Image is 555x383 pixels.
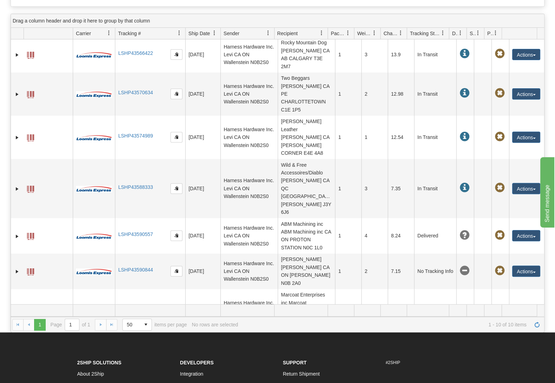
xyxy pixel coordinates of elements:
td: 8.24 [388,218,414,254]
button: Copy to clipboard [170,266,182,276]
a: Refresh [531,319,543,330]
td: [PERSON_NAME] Leather [PERSON_NAME] CA [PERSON_NAME] CORNER E4E 4A8 [278,116,335,159]
button: Actions [512,266,540,277]
span: In Transit [459,49,469,59]
a: LSHP43588333 [118,184,153,190]
span: 1 - 10 of 10 items [243,322,527,327]
td: [DATE] [185,218,220,254]
td: Delivered [414,218,456,254]
a: Expand [14,134,21,141]
a: Tracking # filter column settings [173,27,185,39]
a: Sender filter column settings [262,27,274,39]
a: Expand [14,51,21,58]
img: 30 - Loomis Express [76,185,112,192]
td: 2 [361,254,388,289]
td: Harness Hardware Inc. Levi CA ON Wallenstein N0B2S0 [220,116,278,159]
td: [DATE] [185,254,220,289]
a: Label [27,230,34,241]
a: Expand [14,268,21,275]
a: Weight filter column settings [368,27,380,39]
td: Harness Hardware Inc. Levi CA ON Wallenstein N0B2S0 [220,37,278,72]
td: In Transit [414,37,456,72]
span: In Transit [459,183,469,193]
td: Wild & Free Accessoires/Diablo [PERSON_NAME] CA QC [GEOGRAPHIC_DATA][PERSON_NAME] J3Y 6J6 [278,159,335,218]
td: ABM Machining inc ABM Machining inc CA ON PROTON STATION N0C 1L0 [278,218,335,254]
td: Marcoat Enterprises inc Marcoat Enterprises inc CA ON MELANCTHON L9V 2J4 [278,289,335,332]
span: No Tracking Info [459,266,469,276]
td: [DATE] [185,72,220,116]
span: Pickup Not Assigned [495,230,504,240]
td: 2 [361,72,388,116]
a: Carrier filter column settings [103,27,115,39]
span: Delivery Status [452,30,458,37]
img: 30 - Loomis Express [76,51,112,58]
td: In Transit [414,289,456,332]
a: Label [27,183,34,194]
a: Label [27,49,34,60]
td: [PERSON_NAME] [PERSON_NAME] CA ON [PERSON_NAME] N0B 2A0 [278,254,335,289]
button: Copy to clipboard [170,49,182,60]
a: About 2Ship [77,371,104,377]
span: Weight [357,30,372,37]
a: LSHP43570634 [118,90,153,95]
button: Actions [512,88,540,100]
td: 1 [335,254,361,289]
td: 1 [335,72,361,116]
td: 7.35 [388,159,414,218]
span: Tracking Status [410,30,440,37]
img: 30 - Loomis Express [76,268,112,275]
a: Return Shipment [283,371,320,377]
span: Charge [383,30,398,37]
strong: Developers [180,360,214,365]
td: 7.57 [388,289,414,332]
span: 50 [127,321,136,328]
button: Actions [512,49,540,60]
td: [DATE] [185,37,220,72]
span: Pickup Not Assigned [495,88,504,98]
td: 4 [361,218,388,254]
img: 30 - Loomis Express [76,233,112,240]
td: [DATE] [185,159,220,218]
a: Expand [14,233,21,240]
a: Label [27,88,34,99]
button: Copy to clipboard [170,89,182,99]
span: Recipient [277,30,298,37]
img: 30 - Loomis Express [76,91,112,98]
td: Harness Hardware Inc. Levi CA ON Wallenstein N0B2S0 [220,218,278,254]
button: Copy to clipboard [170,132,182,142]
td: 12.98 [388,72,414,116]
div: Send message [5,4,65,13]
a: Shipment Issues filter column settings [472,27,484,39]
button: Copy to clipboard [170,230,182,241]
td: Harness Hardware Inc. Levi CA ON Wallenstein N0B2S0 [220,289,278,332]
td: 13.9 [388,37,414,72]
span: Pickup Not Assigned [495,49,504,59]
td: 1 [361,116,388,159]
a: Tracking Status filter column settings [437,27,449,39]
button: Actions [512,132,540,143]
td: Harness Hardware Inc. Levi CA ON Wallenstein N0B2S0 [220,159,278,218]
td: 3 [361,159,388,218]
a: LSHP43566422 [118,50,153,56]
button: Actions [512,183,540,194]
a: Charge filter column settings [395,27,407,39]
img: 30 - Loomis Express [76,134,112,141]
span: Pickup Not Assigned [495,183,504,193]
td: 1 [335,218,361,254]
h6: #2SHIP [386,360,478,365]
td: 3 [361,37,388,72]
span: In Transit [459,132,469,142]
strong: Support [283,360,307,365]
td: In Transit [414,116,456,159]
span: Shipment Issues [470,30,476,37]
td: [DATE] [185,116,220,159]
span: select [140,319,151,330]
td: 7.15 [388,254,414,289]
div: grid grouping header [11,14,544,28]
a: LSHP43590557 [118,231,153,237]
td: In Transit [414,72,456,116]
a: Integration [180,371,203,377]
span: Tracking # [118,30,141,37]
a: Pickup Status filter column settings [490,27,502,39]
a: Label [27,131,34,142]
